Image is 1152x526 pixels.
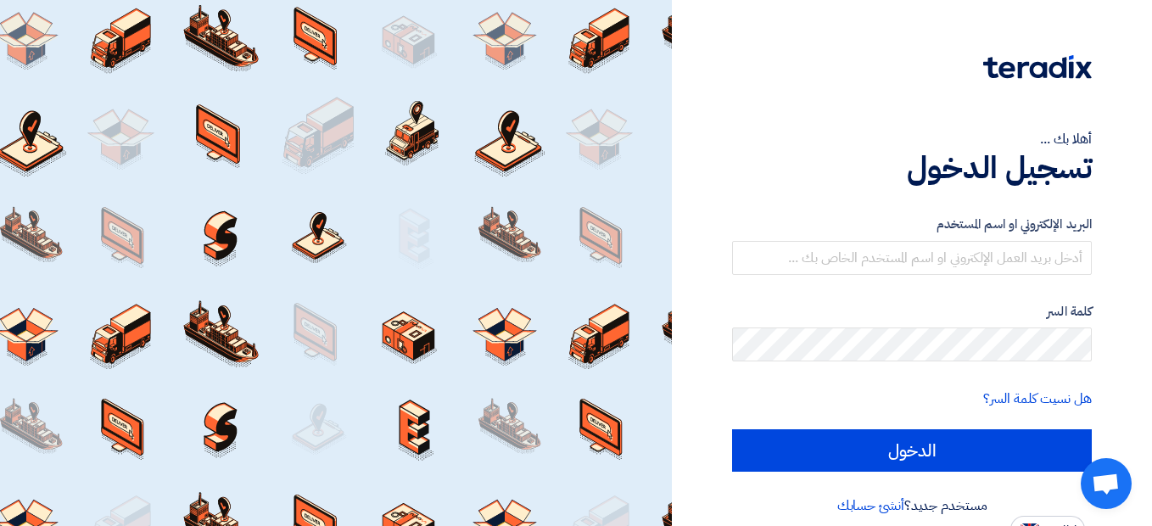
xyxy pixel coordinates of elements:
img: Teradix logo [983,55,1092,79]
a: هل نسيت كلمة السر؟ [983,389,1092,409]
input: أدخل بريد العمل الإلكتروني او اسم المستخدم الخاص بك ... [732,241,1092,275]
label: كلمة السر [732,302,1092,322]
input: الدخول [732,429,1092,472]
label: البريد الإلكتروني او اسم المستخدم [732,215,1092,234]
h1: تسجيل الدخول [732,149,1092,187]
a: أنشئ حسابك [837,495,904,516]
div: أهلا بك ... [732,129,1092,149]
a: Open chat [1081,458,1132,509]
div: مستخدم جديد؟ [732,495,1092,516]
